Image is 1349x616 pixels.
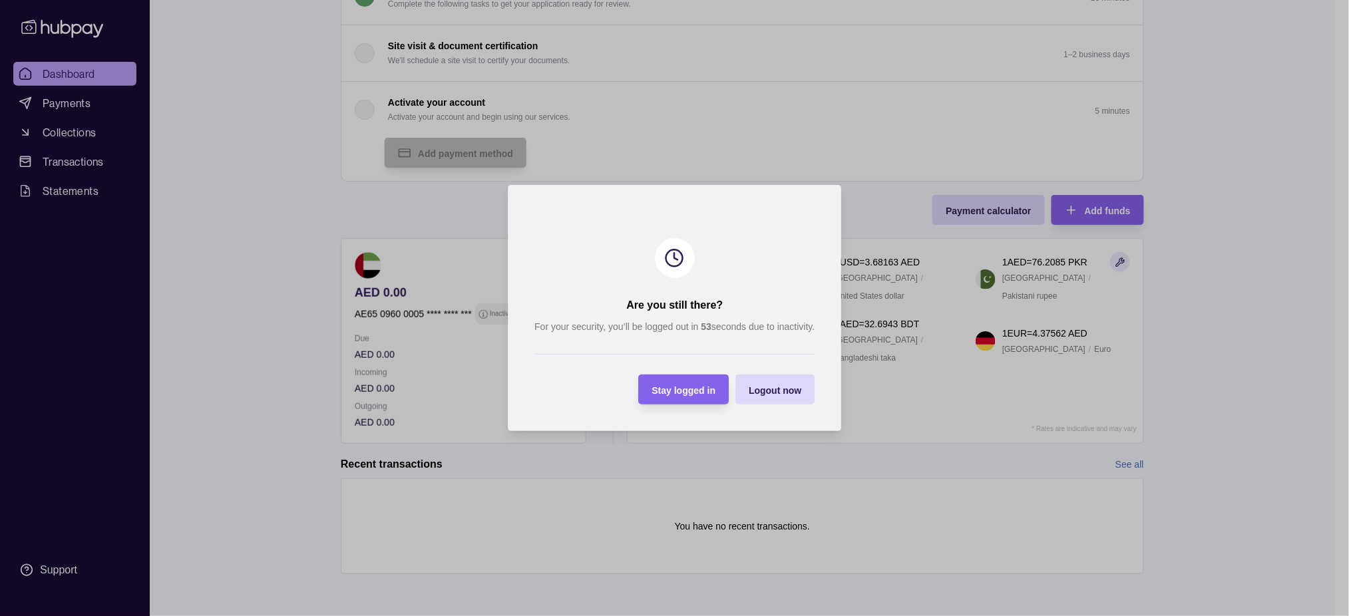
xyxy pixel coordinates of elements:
[534,319,815,334] p: For your security, you’ll be logged out in seconds due to inactivity.
[749,385,801,396] span: Logout now
[652,385,715,396] span: Stay logged in
[701,321,711,332] strong: 53
[638,375,729,404] button: Stay logged in
[626,298,723,313] h2: Are you still there?
[735,375,815,404] button: Logout now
